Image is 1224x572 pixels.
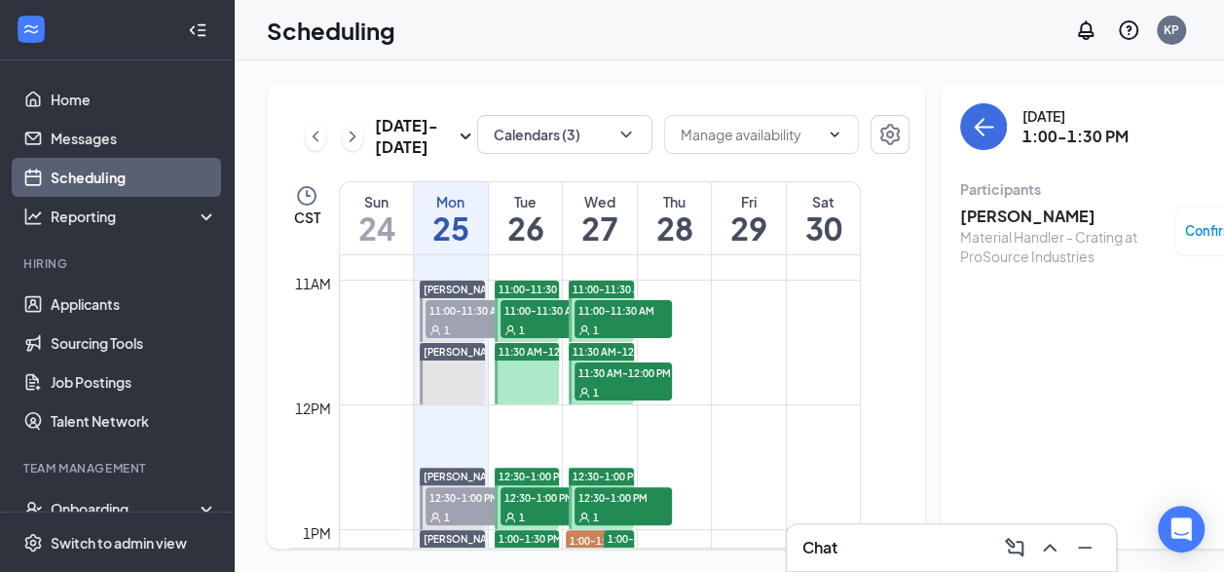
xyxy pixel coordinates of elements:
div: Team Management [23,460,213,477]
h3: Chat [802,537,837,558]
a: Scheduling [51,158,217,197]
span: [PERSON_NAME] [424,284,505,295]
svg: ChevronRight [343,125,362,148]
span: CST [294,208,320,227]
span: 11:00-11:30 AM [426,300,523,320]
a: Applicants [51,285,217,324]
div: Tue [489,192,563,211]
div: 11am [291,273,335,294]
h3: 1:00-1:30 PM [1022,126,1129,147]
span: 1:00-1:30 PM [608,532,671,546]
h1: 28 [638,211,712,245]
h1: 24 [340,211,413,245]
span: [PERSON_NAME] [424,346,505,358]
svg: ChevronUp [1038,536,1061,559]
a: August 30, 2025 [787,182,860,254]
div: Material Handler - Crating at ProSource Industries [960,227,1165,266]
div: Fri [712,192,786,211]
button: ChevronLeft [305,122,326,151]
div: Sun [340,192,413,211]
svg: User [429,512,441,523]
span: 11:30 AM-12:00 PM [575,362,672,382]
span: 1 [593,386,599,400]
h1: 25 [414,211,488,245]
span: 12:30-1:00 PM [573,470,642,483]
span: [PERSON_NAME] [424,533,505,545]
svg: ComposeMessage [1003,536,1026,559]
span: 11:00-11:30 AM [575,300,672,320]
span: 1 [519,324,525,337]
span: 1 [519,511,525,524]
a: August 27, 2025 [563,182,637,254]
button: Calendars (3)ChevronDown [477,115,652,154]
a: August 29, 2025 [712,182,786,254]
div: Wed [563,192,637,211]
svg: User [578,512,590,523]
svg: User [578,324,590,336]
span: 11:30 AM-12:00 PM [573,345,665,359]
a: Sourcing Tools [51,324,217,362]
button: Minimize [1069,532,1100,563]
input: Manage availability [681,124,819,145]
svg: SmallChevronDown [454,125,477,148]
svg: WorkstreamLogo [21,19,41,39]
svg: ChevronDown [616,125,636,144]
a: August 28, 2025 [638,182,712,254]
button: ComposeMessage [999,532,1030,563]
div: Switch to admin view [51,533,187,553]
a: Job Postings [51,362,217,401]
svg: Minimize [1073,536,1096,559]
svg: UserCheck [23,499,43,518]
span: 1 [444,511,450,524]
div: Open Intercom Messenger [1158,506,1205,553]
button: back-button [960,103,1007,150]
span: [PERSON_NAME] [424,471,505,482]
span: 1 [593,324,599,337]
svg: QuestionInfo [1117,19,1140,42]
h1: 27 [563,211,637,245]
div: Onboarding [51,499,201,518]
svg: User [429,324,441,336]
h1: 26 [489,211,563,245]
svg: Analysis [23,207,43,226]
span: 1 [444,324,450,337]
div: 12pm [291,398,335,419]
div: Hiring [23,255,213,272]
span: 12:30-1:00 PM [499,470,568,483]
svg: ChevronLeft [306,125,325,148]
div: Mon [414,192,488,211]
button: Settings [871,115,909,154]
svg: User [578,387,590,399]
span: 11:00-11:30 AM [499,283,575,296]
a: August 24, 2025 [340,182,413,254]
div: [DATE] [1022,106,1129,126]
svg: Settings [878,123,902,146]
div: Thu [638,192,712,211]
span: 12:30-1:00 PM [575,487,672,507]
h3: [DATE] - [DATE] [375,115,454,158]
div: 1pm [299,522,335,544]
span: 11:00-11:30 AM [501,300,598,320]
a: Home [51,80,217,119]
h3: [PERSON_NAME] [960,206,1165,227]
h1: 30 [787,211,860,245]
svg: ChevronDown [827,127,842,142]
svg: Collapse [188,20,207,40]
svg: Clock [295,184,318,208]
h1: Scheduling [267,14,395,47]
div: Sat [787,192,860,211]
svg: User [504,324,516,336]
svg: Notifications [1074,19,1097,42]
svg: Settings [23,533,43,553]
span: 1 [593,511,599,524]
span: 12:30-1:00 PM [501,487,598,507]
a: August 26, 2025 [489,182,563,254]
svg: User [504,512,516,523]
span: 12:30-1:00 PM [426,487,523,507]
button: ChevronRight [342,122,363,151]
span: 11:30 AM-12:00 PM [499,345,591,359]
div: Reporting [51,207,218,226]
a: Talent Network [51,401,217,440]
svg: ArrowLeft [972,115,995,138]
a: August 25, 2025 [414,182,488,254]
